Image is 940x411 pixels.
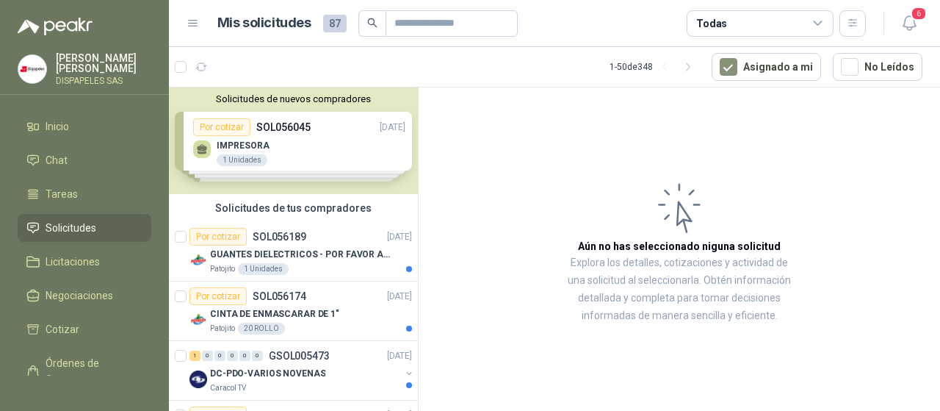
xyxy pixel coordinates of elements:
[169,282,418,341] a: Por cotizarSOL056174[DATE] Company LogoCINTA DE ENMASCARAR DE 1"Patojito20 ROLLO
[323,15,347,32] span: 87
[565,254,793,325] p: Explora los detalles, cotizaciones y actividad de una solicitud al seleccionarla. Obtén informaci...
[210,248,393,262] p: GUANTES DIELECTRICOS - POR FAVOR ADJUNTAR SU FICHA TECNICA
[896,10,922,37] button: 6
[56,53,151,74] p: [PERSON_NAME] [PERSON_NAME]
[210,263,235,275] p: Patojito
[46,355,137,387] span: Órdenes de Compra
[189,351,200,361] div: 1
[238,323,285,335] div: 20 ROLLO
[46,254,100,270] span: Licitaciones
[46,118,69,135] span: Inicio
[18,18,93,35] img: Logo peakr
[169,222,418,282] a: Por cotizarSOL056189[DATE] Company LogoGUANTES DIELECTRICOS - POR FAVOR ADJUNTAR SU FICHA TECNICA...
[253,232,306,242] p: SOL056189
[189,371,207,388] img: Company Logo
[169,194,418,222] div: Solicitudes de tus compradores
[189,287,247,305] div: Por cotizar
[367,18,377,28] span: search
[18,214,151,242] a: Solicitudes
[696,15,727,32] div: Todas
[210,367,325,381] p: DC-PDO-VARIOS NOVENAS
[18,349,151,393] a: Órdenes de Compra
[387,230,412,244] p: [DATE]
[175,93,412,104] button: Solicitudes de nuevos compradores
[18,282,151,310] a: Negociaciones
[227,351,238,361] div: 0
[210,323,235,335] p: Patojito
[238,263,289,275] div: 1 Unidades
[210,382,246,394] p: Caracol TV
[46,321,79,337] span: Cotizar
[387,290,412,304] p: [DATE]
[169,87,418,194] div: Solicitudes de nuevos compradoresPor cotizarSOL056045[DATE] IMPRESORA1 UnidadesPor cotizarSOL0560...
[911,7,927,21] span: 6
[18,248,151,276] a: Licitaciones
[387,349,412,363] p: [DATE]
[202,351,213,361] div: 0
[46,152,68,168] span: Chat
[239,351,250,361] div: 0
[18,146,151,174] a: Chat
[252,351,263,361] div: 0
[46,287,113,304] span: Negociaciones
[56,76,151,85] p: DISPAPELES SAS
[189,311,207,329] img: Company Logo
[18,55,46,83] img: Company Logo
[189,228,247,246] div: Por cotizar
[214,351,225,361] div: 0
[269,351,330,361] p: GSOL005473
[217,12,311,34] h1: Mis solicitudes
[578,238,781,254] h3: Aún no has seleccionado niguna solicitud
[210,307,339,321] p: CINTA DE ENMASCARAR DE 1"
[46,220,96,236] span: Solicitudes
[833,53,922,81] button: No Leídos
[189,347,415,394] a: 1 0 0 0 0 0 GSOL005473[DATE] Company LogoDC-PDO-VARIOS NOVENASCaracol TV
[18,112,151,140] a: Inicio
[18,315,151,343] a: Cotizar
[18,180,151,208] a: Tareas
[46,186,78,202] span: Tareas
[189,251,207,269] img: Company Logo
[253,291,306,301] p: SOL056174
[712,53,821,81] button: Asignado a mi
[610,55,700,79] div: 1 - 50 de 348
